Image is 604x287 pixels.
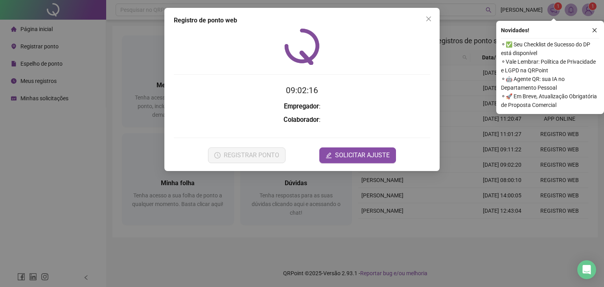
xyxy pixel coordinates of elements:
[284,116,319,123] strong: Colaborador
[174,115,430,125] h3: :
[501,92,599,109] span: ⚬ 🚀 Em Breve, Atualização Obrigatória de Proposta Comercial
[425,16,432,22] span: close
[208,147,285,163] button: REGISTRAR PONTO
[501,57,599,75] span: ⚬ Vale Lembrar: Política de Privacidade e LGPD na QRPoint
[326,152,332,158] span: edit
[335,151,390,160] span: SOLICITAR AJUSTE
[577,260,596,279] div: Open Intercom Messenger
[284,28,320,65] img: QRPoint
[592,28,597,33] span: close
[286,86,318,95] time: 09:02:16
[422,13,435,25] button: Close
[284,103,319,110] strong: Empregador
[319,147,396,163] button: editSOLICITAR AJUSTE
[501,40,599,57] span: ⚬ ✅ Seu Checklist de Sucesso do DP está disponível
[174,16,430,25] div: Registro de ponto web
[174,101,430,112] h3: :
[501,26,529,35] span: Novidades !
[501,75,599,92] span: ⚬ 🤖 Agente QR: sua IA no Departamento Pessoal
